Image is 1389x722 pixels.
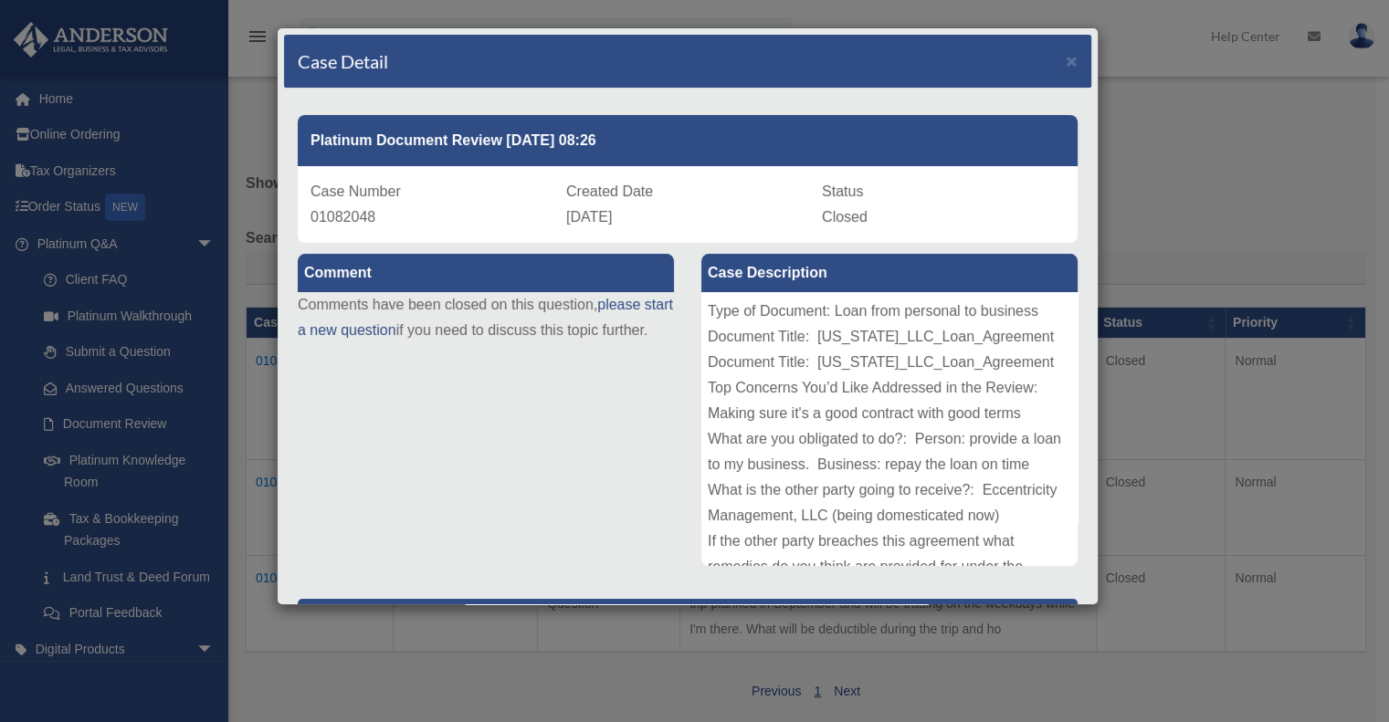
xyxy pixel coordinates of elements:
[1066,51,1078,70] button: Close
[822,209,868,225] span: Closed
[298,48,388,74] h4: Case Detail
[701,292,1078,566] div: Type of Document: Loan from personal to business Document Title: [US_STATE]_LLC_Loan_Agreement Do...
[298,599,1078,644] p: [PERSON_NAME] Advisors
[310,209,375,225] span: 01082048
[298,254,674,292] label: Comment
[310,183,401,199] span: Case Number
[1066,50,1078,71] span: ×
[701,254,1078,292] label: Case Description
[566,183,653,199] span: Created Date
[298,292,674,343] p: Comments have been closed on this question, if you need to discuss this topic further.
[298,115,1078,166] div: Platinum Document Review [DATE] 08:26
[298,297,673,338] a: please start a new question
[566,209,612,225] span: [DATE]
[822,183,863,199] span: Status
